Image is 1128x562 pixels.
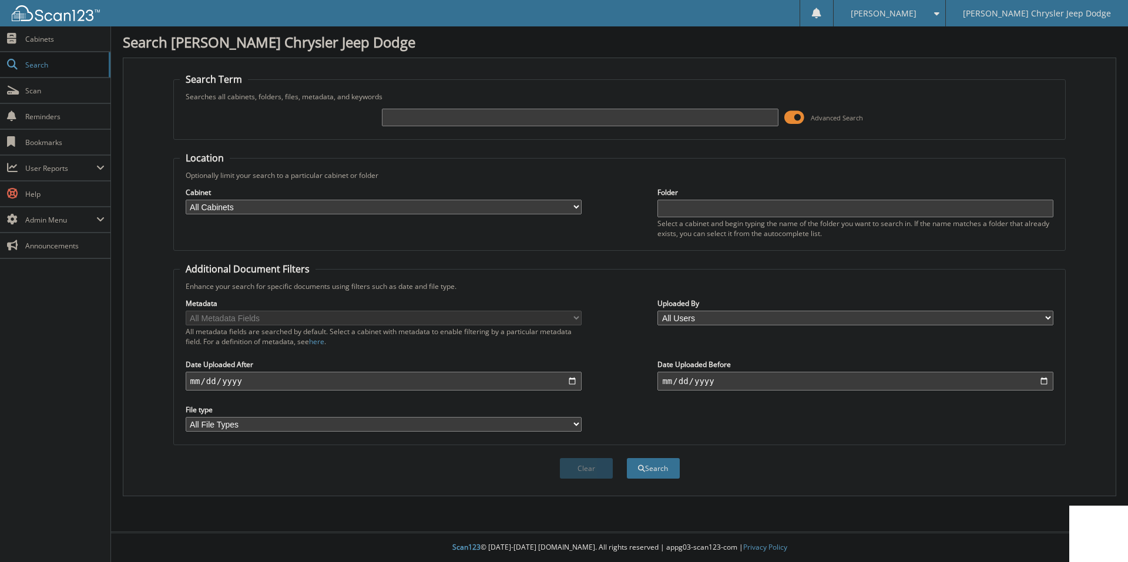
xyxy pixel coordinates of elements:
[180,73,248,86] legend: Search Term
[180,281,1060,291] div: Enhance your search for specific documents using filters such as date and file type.
[25,112,105,122] span: Reminders
[963,10,1111,17] span: [PERSON_NAME] Chrysler Jeep Dodge
[627,458,680,479] button: Search
[851,10,916,17] span: [PERSON_NAME]
[25,60,103,70] span: Search
[811,113,863,122] span: Advanced Search
[657,372,1053,391] input: end
[309,336,324,346] a: here
[186,187,582,197] label: Cabinet
[180,152,230,164] legend: Location
[25,34,105,44] span: Cabinets
[180,170,1060,180] div: Optionally limit your search to a particular cabinet or folder
[657,187,1053,197] label: Folder
[25,86,105,96] span: Scan
[657,218,1053,238] div: Select a cabinet and begin typing the name of the folder you want to search in. If the name match...
[186,327,582,346] div: All metadata fields are searched by default. Select a cabinet with metadata to enable filtering b...
[186,372,582,391] input: start
[180,92,1060,102] div: Searches all cabinets, folders, files, metadata, and keywords
[25,215,96,225] span: Admin Menu
[12,5,100,21] img: scan123-logo-white.svg
[186,298,582,308] label: Metadata
[657,359,1053,369] label: Date Uploaded Before
[560,458,613,479] button: Clear
[25,241,105,251] span: Announcements
[1069,506,1128,562] iframe: Chat Widget
[25,189,105,199] span: Help
[186,359,582,369] label: Date Uploaded After
[186,405,582,415] label: File type
[111,533,1128,562] div: © [DATE]-[DATE] [DOMAIN_NAME]. All rights reserved | appg03-scan123-com |
[25,137,105,147] span: Bookmarks
[180,263,315,275] legend: Additional Document Filters
[657,298,1053,308] label: Uploaded By
[25,163,96,173] span: User Reports
[123,32,1116,52] h1: Search [PERSON_NAME] Chrysler Jeep Dodge
[743,542,787,552] a: Privacy Policy
[452,542,481,552] span: Scan123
